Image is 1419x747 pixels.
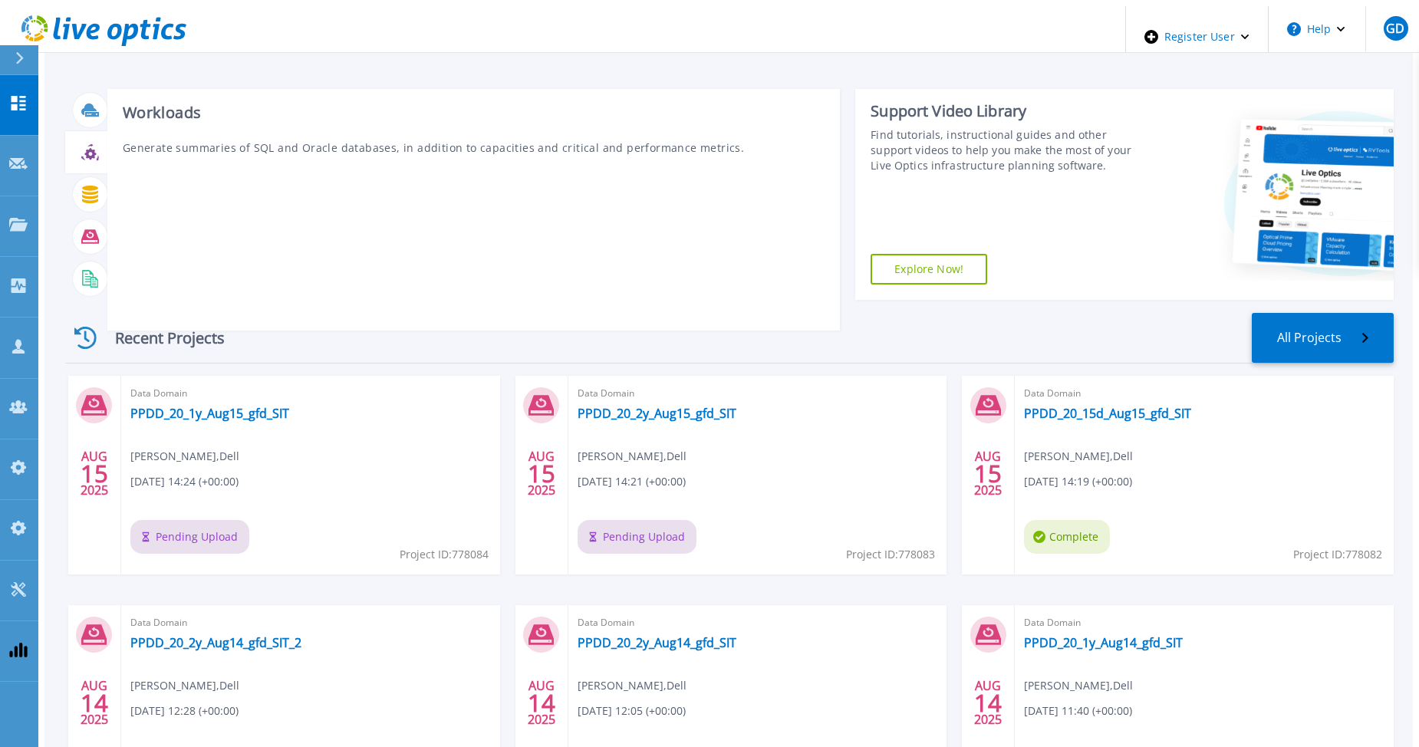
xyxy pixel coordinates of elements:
span: 14 [974,696,1002,709]
h3: Workloads [123,104,825,121]
a: Explore Now! [871,254,987,285]
div: Register User [1126,6,1268,67]
span: [DATE] 14:21 (+00:00) [578,473,686,490]
span: [DATE] 14:19 (+00:00) [1024,473,1132,490]
span: Pending Upload [578,520,696,554]
p: Generate summaries of SQL and Oracle databases, in addition to capacities and critical and perfor... [123,140,825,156]
span: [PERSON_NAME] , Dell [578,677,686,694]
span: [DATE] 14:24 (+00:00) [130,473,239,490]
div: AUG 2025 [527,675,556,731]
span: 15 [528,467,555,480]
span: Project ID: 778083 [846,546,935,563]
span: Data Domain [1024,385,1384,402]
span: [PERSON_NAME] , Dell [578,448,686,465]
span: 15 [974,467,1002,480]
a: PPDD_20_2y_Aug14_gfd_SIT_2 [130,635,301,650]
span: Data Domain [130,385,491,402]
div: AUG 2025 [973,446,1003,502]
span: Complete [1024,520,1110,554]
span: Project ID: 778084 [400,546,489,563]
div: AUG 2025 [80,675,109,731]
span: [PERSON_NAME] , Dell [130,677,239,694]
a: PPDD_20_1y_Aug14_gfd_SIT [1024,635,1183,650]
div: AUG 2025 [527,446,556,502]
a: PPDD_20_1y_Aug15_gfd_SIT [130,406,289,421]
a: PPDD_20_2y_Aug14_gfd_SIT [578,635,736,650]
span: [DATE] 11:40 (+00:00) [1024,703,1132,719]
a: PPDD_20_15d_Aug15_gfd_SIT [1024,406,1191,421]
span: Data Domain [578,385,938,402]
a: All Projects [1252,313,1394,363]
span: 14 [528,696,555,709]
div: AUG 2025 [973,675,1003,731]
span: Data Domain [130,614,491,631]
span: [PERSON_NAME] , Dell [1024,677,1133,694]
span: [PERSON_NAME] , Dell [130,448,239,465]
button: Help [1269,6,1365,52]
span: 15 [81,467,108,480]
span: Data Domain [1024,614,1384,631]
div: AUG 2025 [80,446,109,502]
span: [PERSON_NAME] , Dell [1024,448,1133,465]
span: Project ID: 778082 [1293,546,1382,563]
a: PPDD_20_2y_Aug15_gfd_SIT [578,406,736,421]
div: Support Video Library [871,101,1144,121]
span: GD [1386,22,1404,35]
span: [DATE] 12:28 (+00:00) [130,703,239,719]
span: [DATE] 12:05 (+00:00) [578,703,686,719]
span: Data Domain [578,614,938,631]
span: 14 [81,696,108,709]
div: Find tutorials, instructional guides and other support videos to help you make the most of your L... [871,127,1144,173]
div: Recent Projects [65,319,249,357]
span: Pending Upload [130,520,249,554]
